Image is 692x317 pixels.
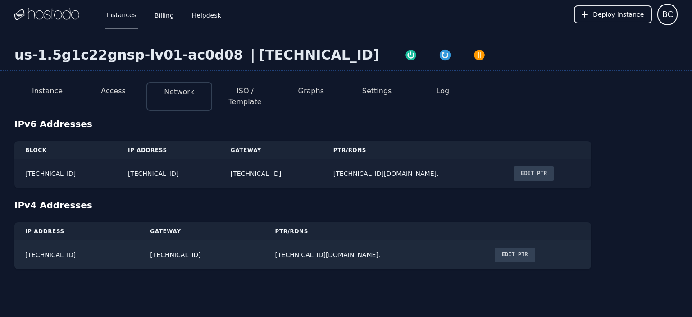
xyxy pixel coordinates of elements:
button: ISO / Template [219,86,271,107]
img: Restart [439,49,451,61]
span: BC [662,8,673,21]
td: [TECHNICAL_ID] [14,240,139,269]
td: [TECHNICAL_ID] [139,240,264,269]
button: Deploy Instance [574,5,652,23]
button: Access [101,86,126,96]
button: Power On [394,47,428,61]
div: IPv4 Addresses [14,199,678,211]
button: Edit PTR [514,166,554,181]
button: Log [437,86,450,96]
button: Settings [362,86,392,96]
button: Edit PTR [495,248,535,262]
th: IP Address [14,222,139,240]
td: [TECHNICAL_ID] [117,159,220,188]
img: Power On [405,49,417,61]
button: Instance [32,86,63,96]
div: IPv6 Addresses [14,118,678,130]
div: us-1.5g1c22gnsp-lv01-ac0d08 [14,47,246,63]
td: [TECHNICAL_ID][DOMAIN_NAME]. [264,240,484,269]
th: IP Address [117,141,220,159]
span: Deploy Instance [593,10,644,19]
img: Logo [14,8,79,21]
div: [TECHNICAL_ID] [259,47,379,63]
th: PTR/rDNS [323,141,503,159]
div: | [246,47,259,63]
button: Network [164,87,194,97]
th: Gateway [220,141,323,159]
td: [TECHNICAL_ID] [14,159,117,188]
td: [TECHNICAL_ID] [220,159,323,188]
td: [TECHNICAL_ID][DOMAIN_NAME]. [323,159,503,188]
button: User menu [657,4,678,25]
button: Graphs [298,86,324,96]
button: Restart [428,47,462,61]
img: Power Off [473,49,486,61]
button: Power Off [462,47,496,61]
th: Block [14,141,117,159]
th: Gateway [139,222,264,240]
th: PTR/rDNS [264,222,484,240]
